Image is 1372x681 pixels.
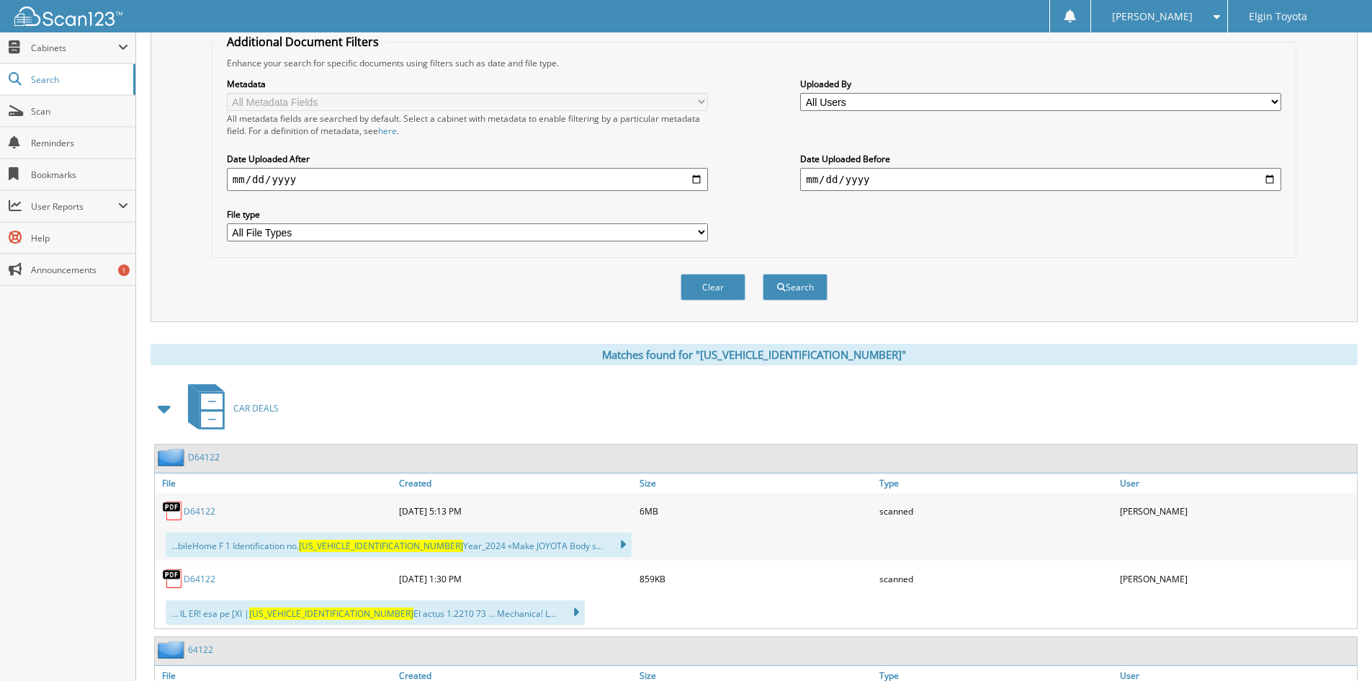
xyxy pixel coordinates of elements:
[31,200,118,213] span: User Reports
[158,448,188,466] img: folder2.png
[636,564,876,593] div: 859KB
[1116,497,1357,525] div: [PERSON_NAME]
[158,641,188,659] img: folder2.png
[681,274,745,301] button: Clear
[220,57,1288,69] div: Enhance your search for specific documents using filters such as date and file type.
[1116,473,1357,493] a: User
[636,497,876,525] div: 6MB
[233,402,279,414] span: CAR DEALS
[118,264,130,276] div: 1
[31,137,128,149] span: Reminders
[188,451,220,463] a: D64122
[1112,12,1193,21] span: [PERSON_NAME]
[151,344,1358,365] div: Matches found for "[US_VEHICLE_IDENTIFICATION_NUMBER]"
[31,74,126,86] span: Search
[800,153,1281,165] label: Date Uploaded Before
[876,564,1116,593] div: scanned
[395,497,636,525] div: [DATE] 5:13 PM
[1116,564,1357,593] div: [PERSON_NAME]
[188,644,213,656] a: 64122
[220,34,386,50] legend: Additional Document Filters
[763,274,828,301] button: Search
[227,153,708,165] label: Date Uploaded After
[227,78,708,90] label: Metadata
[395,473,636,493] a: Created
[800,168,1281,191] input: end
[184,505,215,517] a: D64122
[227,208,708,221] label: File type
[227,112,708,137] div: All metadata fields are searched by default. Select a cabinet with metadata to enable filtering b...
[800,78,1281,90] label: Uploaded By
[636,473,876,493] a: Size
[31,264,128,276] span: Announcements
[162,568,184,589] img: PDF.png
[876,497,1116,525] div: scanned
[166,533,632,557] div: ...bileHome F 1 Identification no. Year_2024 «Make JOYOTA Body s...
[14,6,122,26] img: scan123-logo-white.svg
[31,232,128,244] span: Help
[1300,612,1372,681] iframe: Chat Widget
[162,500,184,522] img: PDF.png
[179,380,279,437] a: CAR DEALS
[155,473,395,493] a: File
[166,600,585,625] div: ... IL ER! esa pe [XI | EI actus 1.2210 73 ... Mechanica! L...
[184,573,215,585] a: D64122
[31,169,128,181] span: Bookmarks
[299,540,463,552] span: [US_VEHICLE_IDENTIFICATION_NUMBER]
[31,105,128,117] span: Scan
[395,564,636,593] div: [DATE] 1:30 PM
[249,607,413,620] span: [US_VEHICLE_IDENTIFICATION_NUMBER]
[1249,12,1307,21] span: Elgin Toyota
[876,473,1116,493] a: Type
[378,125,397,137] a: here
[227,168,708,191] input: start
[31,42,118,54] span: Cabinets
